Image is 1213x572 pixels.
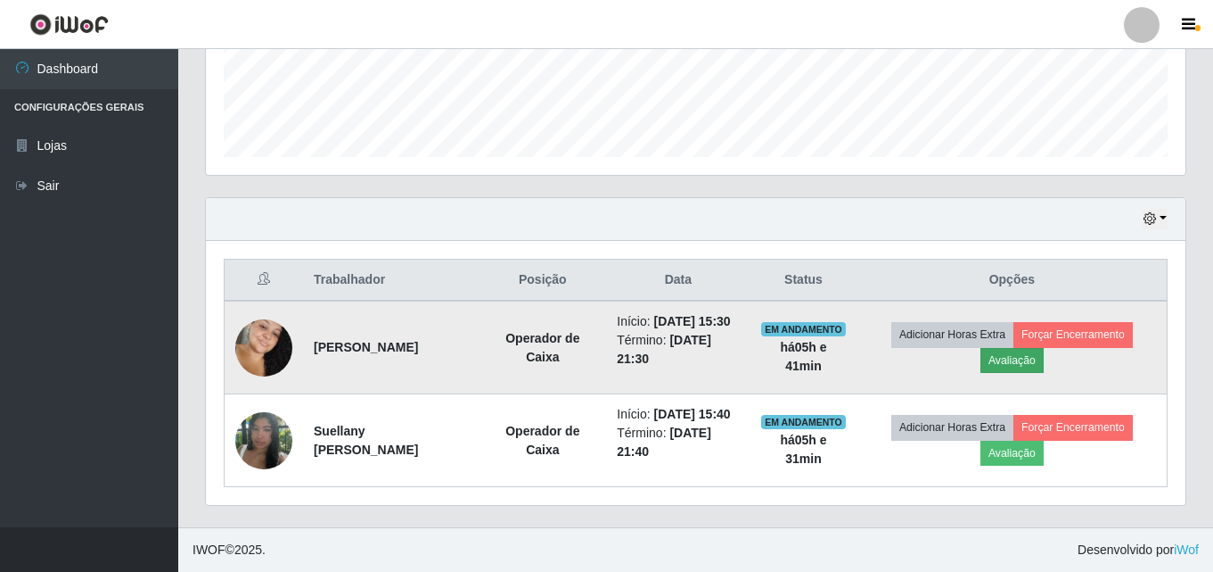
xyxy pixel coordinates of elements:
span: EM ANDAMENTO [761,415,846,429]
span: © 2025 . [193,541,266,560]
th: Opções [857,260,1168,302]
strong: [PERSON_NAME] [314,340,418,354]
time: [DATE] 15:40 [654,407,731,421]
strong: Suellany [PERSON_NAME] [314,424,418,457]
button: Adicionar Horas Extra [891,322,1013,347]
strong: há 05 h e 31 min [780,433,826,466]
th: Data [606,260,750,302]
strong: Operador de Caixa [505,331,579,364]
li: Início: [617,405,739,424]
img: 1750087788307.jpeg [235,304,292,392]
span: Desenvolvido por [1078,541,1199,560]
button: Adicionar Horas Extra [891,415,1013,440]
time: [DATE] 15:30 [654,314,731,328]
img: CoreUI Logo [29,13,109,36]
button: Forçar Encerramento [1013,415,1133,440]
button: Avaliação [980,348,1044,373]
li: Início: [617,312,739,331]
th: Posição [479,260,606,302]
strong: há 05 h e 41 min [780,340,826,373]
span: IWOF [193,543,225,557]
button: Forçar Encerramento [1013,322,1133,347]
span: EM ANDAMENTO [761,322,846,336]
li: Término: [617,424,739,461]
li: Término: [617,331,739,369]
button: Avaliação [980,441,1044,466]
th: Trabalhador [303,260,479,302]
a: iWof [1174,543,1199,557]
img: 1748792346942.jpeg [235,390,292,492]
th: Status [750,260,856,302]
strong: Operador de Caixa [505,424,579,457]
